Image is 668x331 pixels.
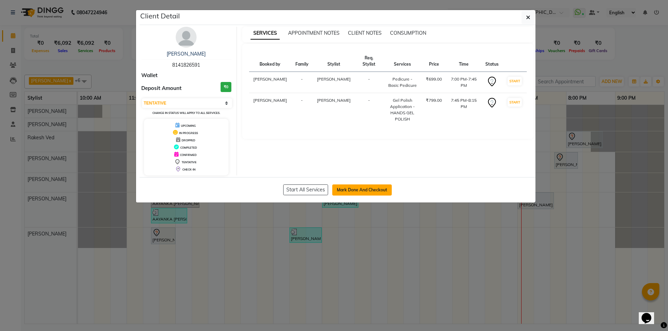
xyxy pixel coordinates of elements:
span: CONFIRMED [180,153,197,157]
button: Mark Done And Checkout [332,184,392,196]
td: - [291,93,313,127]
span: [PERSON_NAME] [317,98,351,103]
button: START [508,77,522,85]
button: START [508,98,522,107]
th: Booked by [249,51,291,72]
td: - [355,93,383,127]
iframe: chat widget [639,303,661,324]
div: Gel Polish Application - HANDS GEL POLISH [387,97,417,122]
span: [PERSON_NAME] [317,76,351,82]
span: COMPLETED [180,146,197,149]
th: Status [481,51,503,72]
th: Time [446,51,481,72]
span: CLIENT NOTES [348,30,382,36]
span: APPOINTMENT NOTES [288,30,340,36]
th: Services [383,51,422,72]
span: SERVICES [250,27,280,40]
th: Stylist [313,51,355,72]
td: 7:45 PM-8:15 PM [446,93,481,127]
th: Price [422,51,446,72]
span: Wallet [141,72,158,80]
small: Change in status will apply to all services. [152,111,220,115]
span: TENTATIVE [182,160,197,164]
a: [PERSON_NAME] [167,51,206,57]
div: ₹799.00 [426,97,442,104]
span: CHECK-IN [182,168,196,171]
span: DROPPED [182,139,195,142]
span: CONSUMPTION [390,30,426,36]
span: Deposit Amount [141,84,182,92]
th: Family [291,51,313,72]
td: [PERSON_NAME] [249,72,291,93]
button: Start All Services [283,184,328,195]
td: [PERSON_NAME] [249,93,291,127]
img: avatar [176,27,197,48]
h5: Client Detail [140,11,180,21]
h3: ₹0 [221,82,231,92]
td: 7:00 PM-7:45 PM [446,72,481,93]
div: Pedicure - Basic Pedicure [387,76,417,89]
th: Req. Stylist [355,51,383,72]
span: 8141826591 [172,62,200,68]
td: - [355,72,383,93]
td: - [291,72,313,93]
span: IN PROGRESS [179,131,198,135]
span: UPCOMING [181,124,196,127]
div: ₹699.00 [426,76,442,82]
